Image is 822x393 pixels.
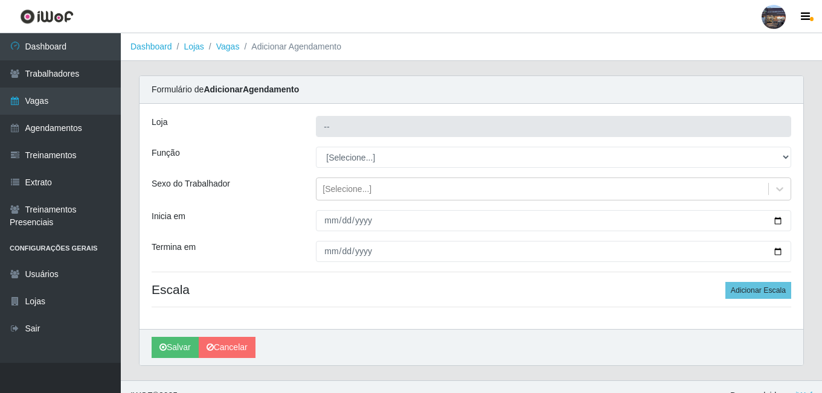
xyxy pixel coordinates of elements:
[152,177,230,190] label: Sexo do Trabalhador
[316,210,791,231] input: 00/00/0000
[152,210,185,223] label: Inicia em
[140,76,803,104] div: Formulário de
[199,337,255,358] a: Cancelar
[152,282,791,297] h4: Escala
[130,42,172,51] a: Dashboard
[184,42,204,51] a: Lojas
[323,183,371,196] div: [Selecione...]
[239,40,341,53] li: Adicionar Agendamento
[20,9,74,24] img: CoreUI Logo
[152,337,199,358] button: Salvar
[152,116,167,129] label: Loja
[121,33,822,61] nav: breadcrumb
[725,282,791,299] button: Adicionar Escala
[152,147,180,159] label: Função
[216,42,240,51] a: Vagas
[316,241,791,262] input: 00/00/0000
[204,85,299,94] strong: Adicionar Agendamento
[152,241,196,254] label: Termina em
